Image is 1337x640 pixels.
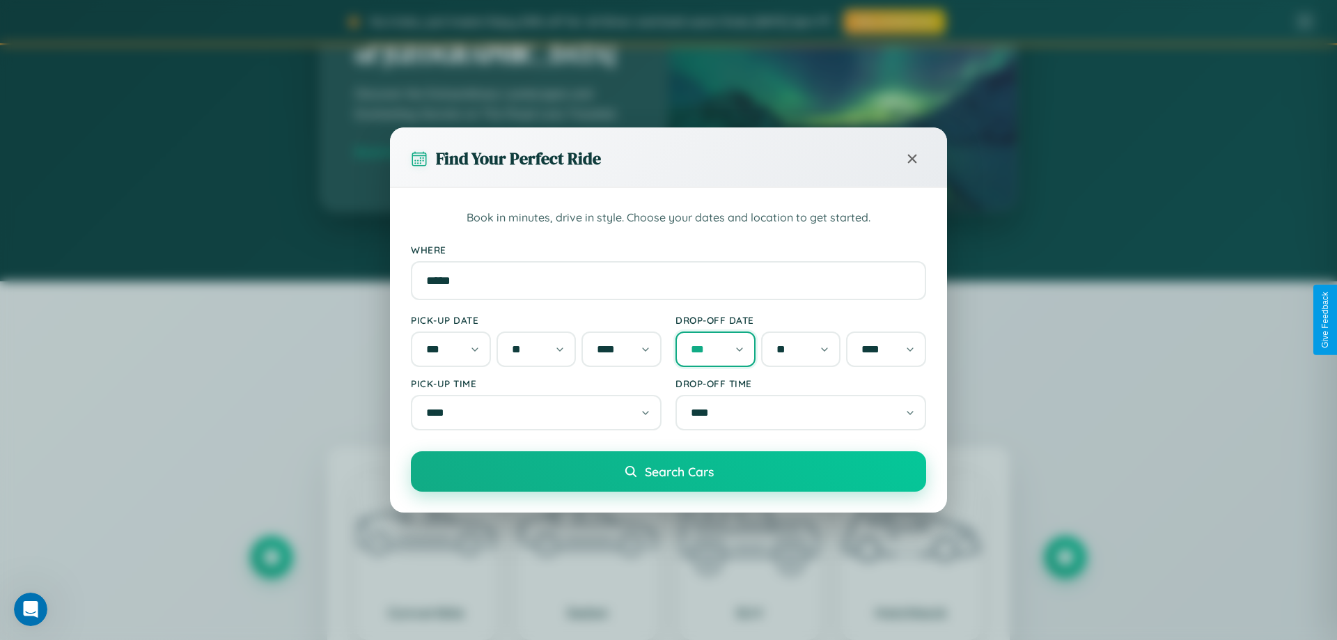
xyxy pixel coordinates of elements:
[411,451,926,492] button: Search Cars
[436,147,601,170] h3: Find Your Perfect Ride
[411,209,926,227] p: Book in minutes, drive in style. Choose your dates and location to get started.
[411,314,662,326] label: Pick-up Date
[645,464,714,479] span: Search Cars
[675,377,926,389] label: Drop-off Time
[411,244,926,256] label: Where
[411,377,662,389] label: Pick-up Time
[675,314,926,326] label: Drop-off Date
